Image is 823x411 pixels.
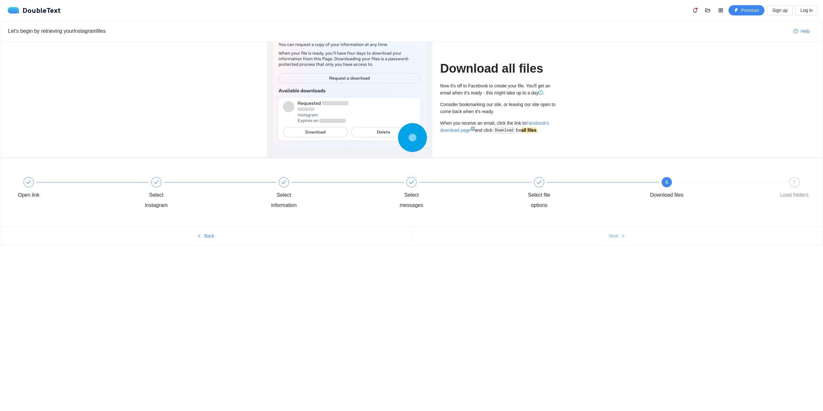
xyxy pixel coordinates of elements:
span: Back [204,232,214,239]
span: info-circle [538,90,543,95]
span: Premium [741,7,759,14]
div: When you receive an email, click the link to and click for . [440,120,556,134]
button: Nextright [411,231,823,241]
button: thunderboltPremium [728,5,764,15]
div: Download files [650,190,683,200]
button: Log in [795,5,818,15]
span: left [197,234,202,239]
strong: all files [521,128,536,133]
sup: ↗ [471,127,475,130]
span: right [621,234,625,239]
div: Select information [265,177,393,210]
div: DoubleText [8,7,61,13]
div: Consider bookmarking our site, or leaving our site open to come back when it's ready. [440,101,556,115]
img: logo [8,7,23,13]
span: folder-open [703,8,713,13]
div: Select Instagram [138,177,265,210]
span: Next [609,232,618,239]
div: 6Download files [648,177,776,200]
div: Select file options [520,190,558,210]
button: leftBack [0,231,411,241]
div: Let's begin by retrieving your Instagram files [8,27,788,35]
span: check [154,180,159,185]
span: question-circle [793,29,798,34]
h1: Download all files [440,61,556,76]
span: check [537,180,542,185]
div: Open link [18,190,40,200]
span: check [281,180,286,185]
button: appstore [716,5,726,15]
div: Load folders [780,190,809,200]
button: question-circleHelp [788,26,815,36]
div: Select Instagram [138,190,175,210]
div: Select messages [393,177,520,210]
span: check [409,180,414,185]
div: 7Load folders [776,177,813,200]
span: check [26,180,31,185]
div: Now it's off to Facebook to create your file. You'll get an email when it's ready - this might ta... [440,82,556,96]
button: bell [690,5,700,15]
span: Log in [800,7,813,14]
span: 7 [793,180,796,185]
button: folder-open [703,5,713,15]
a: Facebook's download page↗ [440,121,549,133]
span: 6 [665,180,668,185]
span: Help [800,28,810,35]
a: logoDoubleText [8,7,61,13]
div: Select file options [520,177,648,210]
div: Select messages [393,190,430,210]
span: bell [690,8,700,13]
button: Sign up [767,5,792,15]
span: thunderbolt [734,8,738,13]
span: appstore [716,8,726,13]
div: Select information [265,190,303,210]
span: Sign up [772,7,787,14]
code: Download [493,127,515,134]
div: Open link [10,177,138,200]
